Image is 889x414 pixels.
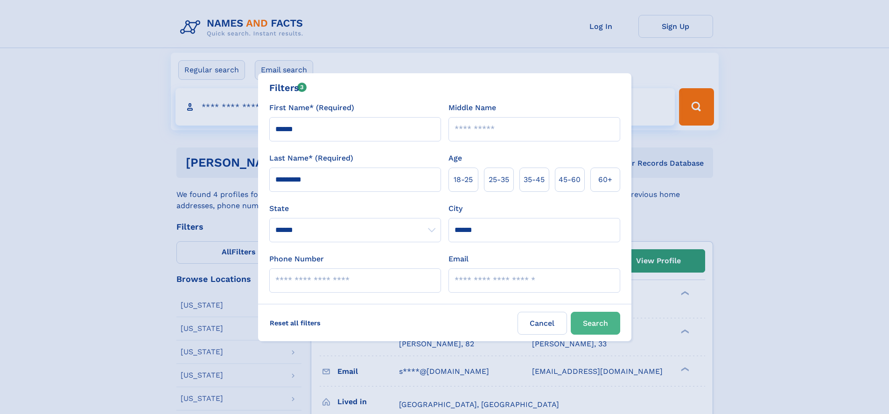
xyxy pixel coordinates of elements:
[524,174,545,185] span: 35‑45
[518,312,567,335] label: Cancel
[448,153,462,164] label: Age
[269,102,354,113] label: First Name* (Required)
[269,203,441,214] label: State
[448,203,462,214] label: City
[264,312,327,334] label: Reset all filters
[448,253,469,265] label: Email
[448,102,496,113] label: Middle Name
[269,253,324,265] label: Phone Number
[571,312,620,335] button: Search
[269,81,307,95] div: Filters
[559,174,581,185] span: 45‑60
[489,174,509,185] span: 25‑35
[269,153,353,164] label: Last Name* (Required)
[454,174,473,185] span: 18‑25
[598,174,612,185] span: 60+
